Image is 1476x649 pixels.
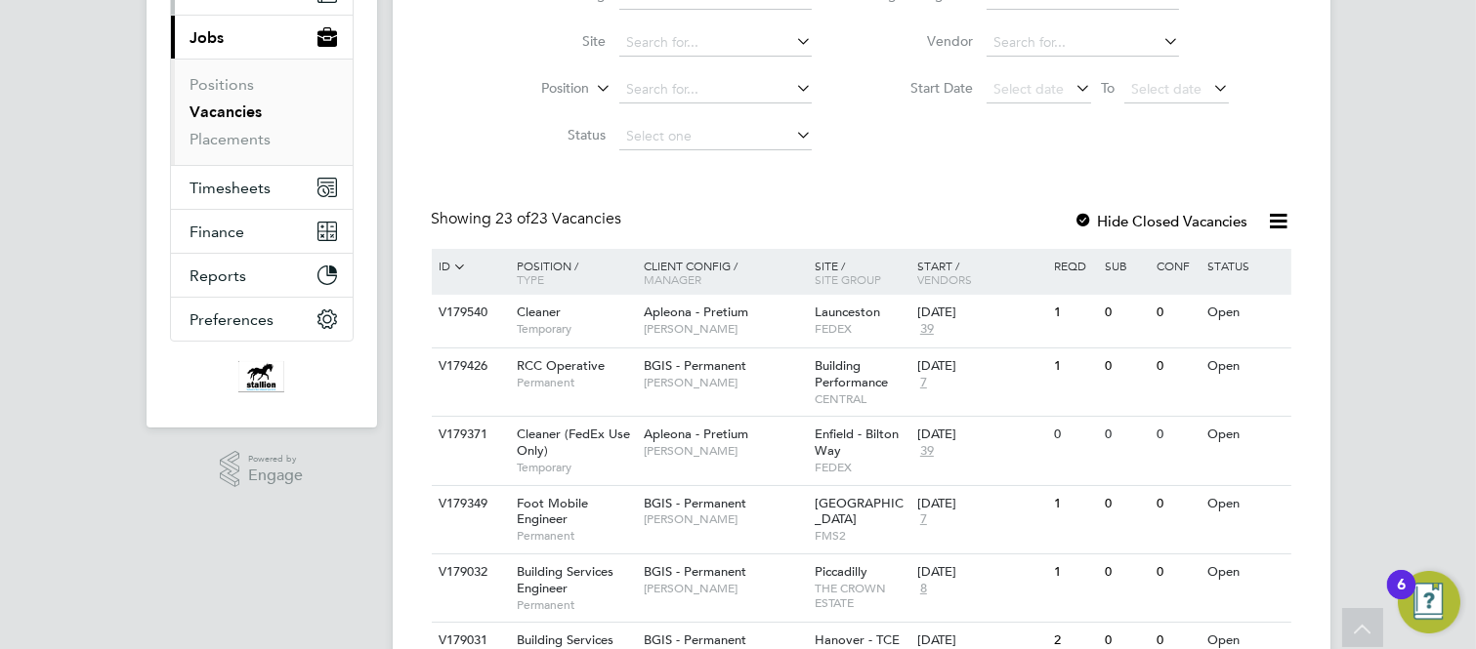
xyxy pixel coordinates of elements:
span: Cleaner [517,304,561,320]
div: 6 [1397,585,1406,610]
div: 0 [1152,295,1202,331]
input: Search for... [619,76,812,103]
input: Search for... [619,29,812,57]
div: 1 [1049,348,1100,385]
span: Enfield - Bilton Way [815,426,899,459]
input: Search for... [987,29,1179,57]
span: BGIS - Permanent [644,357,746,374]
div: Client Config / [639,249,810,296]
label: Status [493,126,606,143]
span: [PERSON_NAME] [644,443,805,459]
div: Position / [502,249,639,296]
span: Temporary [517,321,634,337]
div: 1 [1049,554,1100,590]
span: BGIS - Permanent [644,495,746,511]
div: Status [1202,249,1287,282]
span: THE CROWN ESTATE [815,581,907,611]
span: Apleona - Pretium [644,426,748,442]
span: Site Group [815,271,881,287]
div: Open [1202,417,1287,453]
div: Sub [1100,249,1151,282]
a: Positions [190,75,255,94]
img: stallionrecruitment-logo-retina.png [238,361,283,392]
button: Reports [171,254,353,297]
span: BGIS - Permanent [644,631,746,648]
span: Powered by [248,451,303,467]
button: Finance [171,210,353,253]
div: Open [1202,554,1287,590]
span: Select date [1131,80,1202,98]
span: Temporary [517,460,634,475]
label: Site [493,32,606,50]
span: Cleaner (FedEx Use Only) [517,426,630,459]
span: 7 [917,511,930,528]
div: [DATE] [917,304,1044,321]
div: V179426 [435,348,503,385]
span: 23 of [496,209,531,228]
div: 1 [1049,486,1100,522]
div: Open [1202,486,1287,522]
a: Go to home page [170,361,354,392]
button: Jobs [171,16,353,59]
div: [DATE] [917,426,1044,443]
span: 23 Vacancies [496,209,622,228]
a: Vacancies [190,102,263,121]
div: 0 [1152,486,1202,522]
span: Preferences [190,310,274,329]
span: Launceston [815,304,880,320]
span: Timesheets [190,179,272,197]
span: Building Performance [815,357,888,390]
span: [GEOGRAPHIC_DATA] [815,495,904,528]
div: 0 [1100,554,1151,590]
button: Timesheets [171,166,353,209]
span: Building Services Engineer [517,563,613,596]
label: Start Date [861,79,973,97]
a: Placements [190,130,272,148]
span: 8 [917,581,930,597]
span: To [1095,75,1120,101]
div: Conf [1152,249,1202,282]
label: Position [477,79,589,99]
div: 0 [1152,417,1202,453]
div: 0 [1152,348,1202,385]
input: Select one [619,123,812,150]
label: Vendor [861,32,973,50]
span: 7 [917,375,930,391]
button: Preferences [171,298,353,341]
div: Reqd [1049,249,1100,282]
span: Apleona - Pretium [644,304,748,320]
div: [DATE] [917,632,1044,649]
div: Showing [432,209,626,229]
span: Engage [248,467,303,484]
a: Powered byEngage [220,451,303,488]
div: 0 [1100,295,1151,331]
div: V179540 [435,295,503,331]
span: FMS2 [815,528,907,544]
span: 39 [917,321,937,338]
span: Reports [190,266,247,285]
div: Start / [912,249,1049,296]
span: Hanover - TCE [815,631,900,648]
div: V179371 [435,417,503,453]
span: Finance [190,223,245,241]
span: Jobs [190,28,225,47]
div: Site / [810,249,912,296]
span: Piccadilly [815,563,867,580]
div: ID [435,249,503,284]
button: Open Resource Center, 6 new notifications [1398,571,1460,633]
span: FEDEX [815,460,907,475]
div: [DATE] [917,564,1044,581]
span: Foot Mobile Engineer [517,495,588,528]
span: [PERSON_NAME] [644,321,805,337]
span: BGIS - Permanent [644,563,746,580]
span: Select date [993,80,1064,98]
span: CENTRAL [815,391,907,407]
div: 0 [1049,417,1100,453]
div: 0 [1152,554,1202,590]
span: RCC Operative [517,357,605,374]
div: V179032 [435,554,503,590]
div: Open [1202,295,1287,331]
span: [PERSON_NAME] [644,375,805,390]
span: Permanent [517,597,634,613]
span: Permanent [517,528,634,544]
